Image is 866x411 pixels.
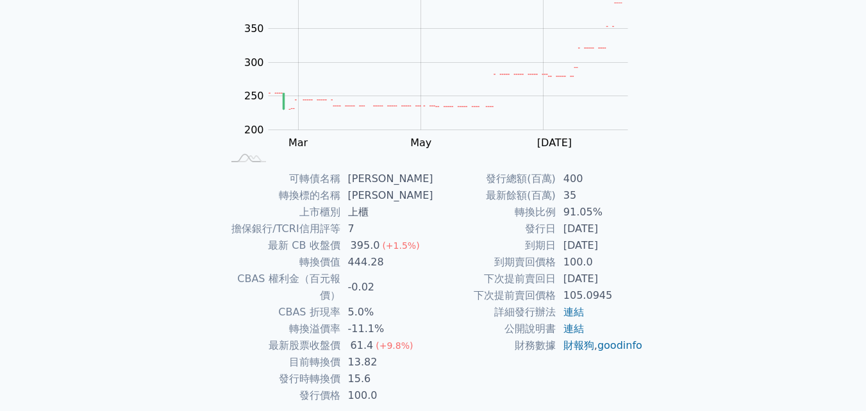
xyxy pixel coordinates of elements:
td: -11.1% [340,321,433,337]
td: 公開說明書 [433,321,556,337]
td: 目前轉換價 [223,354,340,371]
td: 詳細發行辦法 [433,304,556,321]
td: [DATE] [556,221,644,237]
td: [DATE] [556,237,644,254]
td: 13.82 [340,354,433,371]
div: 395.0 [348,237,383,254]
td: 400 [556,171,644,187]
td: 發行日 [433,221,556,237]
td: 444.28 [340,254,433,271]
td: 轉換標的名稱 [223,187,340,204]
td: 到期日 [433,237,556,254]
td: 100.0 [556,254,644,271]
td: 91.05% [556,204,644,221]
td: 100.0 [340,387,433,404]
td: 下次提前賣回日 [433,271,556,287]
td: CBAS 權利金（百元報價） [223,271,340,304]
td: , [556,337,644,354]
td: 最新股票收盤價 [223,337,340,354]
td: [DATE] [556,271,644,287]
td: CBAS 折現率 [223,304,340,321]
td: 35 [556,187,644,204]
td: 可轉債名稱 [223,171,340,187]
tspan: 350 [244,22,264,35]
tspan: May [410,137,431,149]
a: 連結 [563,306,584,318]
td: 上市櫃別 [223,204,340,221]
tspan: Mar [288,137,308,149]
td: 財務數據 [433,337,556,354]
a: goodinfo [597,339,642,351]
td: 5.0% [340,304,433,321]
span: (+1.5%) [382,240,419,251]
tspan: [DATE] [537,137,572,149]
td: 轉換比例 [433,204,556,221]
td: 擔保銀行/TCRI信用評等 [223,221,340,237]
td: 下次提前賣回價格 [433,287,556,304]
td: 到期賣回價格 [433,254,556,271]
tspan: 200 [244,124,264,136]
td: 最新餘額(百萬) [433,187,556,204]
span: (+9.8%) [376,340,413,351]
td: 最新 CB 收盤價 [223,237,340,254]
td: 7 [340,221,433,237]
td: 發行總額(百萬) [433,171,556,187]
div: 61.4 [348,337,376,354]
td: -0.02 [340,271,433,304]
tspan: 300 [244,56,264,69]
td: 105.0945 [556,287,644,304]
td: [PERSON_NAME] [340,187,433,204]
a: 連結 [563,323,584,335]
td: 轉換價值 [223,254,340,271]
td: 發行時轉換價 [223,371,340,387]
td: 發行價格 [223,387,340,404]
td: 上櫃 [340,204,433,221]
td: 轉換溢價率 [223,321,340,337]
tspan: 250 [244,90,264,102]
a: 財報狗 [563,339,594,351]
td: 15.6 [340,371,433,387]
td: [PERSON_NAME] [340,171,433,187]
